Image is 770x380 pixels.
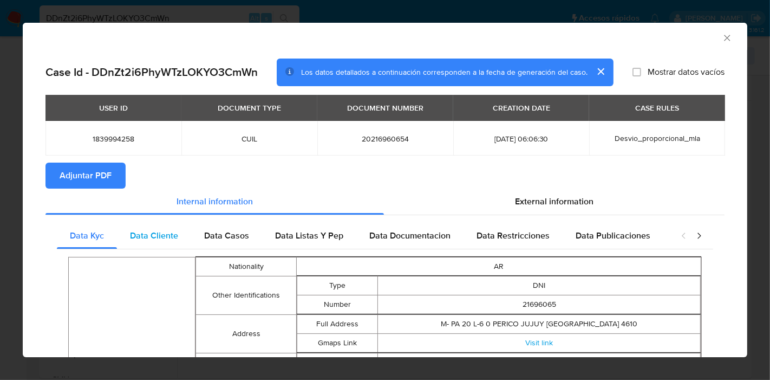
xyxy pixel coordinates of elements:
[297,314,378,333] td: Full Address
[45,163,126,189] button: Adjuntar PDF
[588,59,614,85] button: cerrar
[629,99,686,117] div: CASE RULES
[341,99,430,117] div: DOCUMENT NUMBER
[275,229,343,242] span: Data Listas Y Pep
[297,257,701,276] td: AR
[515,195,593,208] span: External information
[297,295,378,314] td: Number
[177,195,253,208] span: Internal information
[378,353,701,372] td: [EMAIL_ADDRESS][DOMAIN_NAME]
[58,134,168,144] span: 1839994258
[211,99,288,117] div: DOCUMENT TYPE
[195,353,297,372] td: Email
[301,67,588,78] span: Los datos detallados a continuación corresponden a la fecha de generación del caso.
[486,99,557,117] div: CREATION DATE
[45,65,258,79] h2: Case Id - DDnZt2i6PhyWTzLOKYO3CmWn
[195,276,297,314] td: Other Identifications
[378,295,701,314] td: 21696065
[70,229,104,242] span: Data Kyc
[466,134,576,144] span: [DATE] 06:06:30
[204,229,249,242] span: Data Casos
[369,229,451,242] span: Data Documentacion
[57,223,670,249] div: Detailed internal info
[195,257,297,276] td: Nationality
[648,67,725,78] span: Mostrar datos vacíos
[23,23,747,357] div: closure-recommendation-modal
[130,229,178,242] span: Data Cliente
[722,33,732,42] button: Cerrar ventana
[576,229,650,242] span: Data Publicaciones
[60,164,112,188] span: Adjuntar PDF
[194,134,304,144] span: CUIL
[93,99,134,117] div: USER ID
[195,314,297,353] td: Address
[297,353,378,372] td: Address
[297,333,378,352] td: Gmaps Link
[297,276,378,295] td: Type
[477,229,550,242] span: Data Restricciones
[632,68,641,76] input: Mostrar datos vacíos
[525,337,553,348] a: Visit link
[378,314,701,333] td: M- PA 20 L-6 0 PERICO JUJUY [GEOGRAPHIC_DATA] 4610
[330,134,440,144] span: 20216960654
[615,133,700,144] span: Desvio_proporcional_mla
[378,276,701,295] td: DNI
[45,189,725,215] div: Detailed info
